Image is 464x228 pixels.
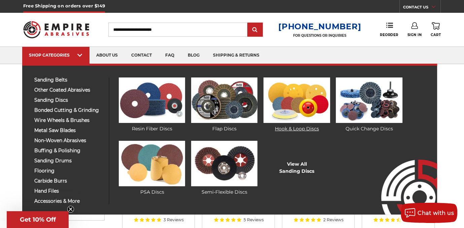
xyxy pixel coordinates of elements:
img: PSA Discs [119,141,185,186]
button: Close teaser [67,206,74,213]
button: Chat with us [401,203,457,223]
span: sanding discs [34,98,104,103]
span: wire wheels & brushes [34,118,104,123]
a: contact [124,47,158,64]
p: FOR QUESTIONS OR INQUIRIES [278,33,361,38]
span: sanding drums [34,158,104,163]
a: PSA Discs [119,141,185,196]
a: CONTACT US [403,3,440,13]
a: shipping & returns [206,47,266,64]
span: 5 Reviews [244,218,264,222]
img: Hook & Loop Discs [263,77,330,123]
span: carbide burrs [34,178,104,184]
a: [PHONE_NUMBER] [278,22,361,31]
div: Get 10% OffClose teaser [7,211,69,228]
input: Submit [248,23,262,37]
a: faq [158,47,181,64]
span: other coated abrasives [34,88,104,93]
a: Reorder [380,22,398,37]
a: Cart [431,22,441,37]
a: Quick Change Discs [336,77,402,132]
span: Chat with us [418,210,454,216]
span: Get 10% Off [20,216,56,223]
span: 2 Reviews [323,218,344,222]
span: flooring [34,168,104,173]
a: Semi-Flexible Discs [191,141,257,196]
span: hand files [34,189,104,194]
div: SHOP CATEGORIES [29,53,83,58]
span: Sign In [407,33,422,37]
img: Flap Discs [191,77,257,123]
a: Resin Fiber Discs [119,77,185,132]
span: accessories & more [34,199,104,204]
a: about us [90,47,124,64]
a: blog [181,47,206,64]
img: Resin Fiber Discs [119,77,185,123]
a: Hook & Loop Discs [263,77,330,132]
img: Empire Abrasives Logo Image [369,140,437,215]
img: Quick Change Discs [336,77,402,123]
span: Reorder [380,33,398,37]
img: Semi-Flexible Discs [191,141,257,186]
span: non-woven abrasives [34,138,104,143]
span: 3 Reviews [164,218,184,222]
span: metal saw blades [34,128,104,133]
a: View AllSanding Discs [279,161,314,175]
span: Cart [431,33,441,37]
span: buffing & polishing [34,148,104,153]
a: Flap Discs [191,77,257,132]
img: Empire Abrasives [23,17,89,43]
span: bonded cutting & grinding [34,108,104,113]
span: sanding belts [34,77,104,83]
